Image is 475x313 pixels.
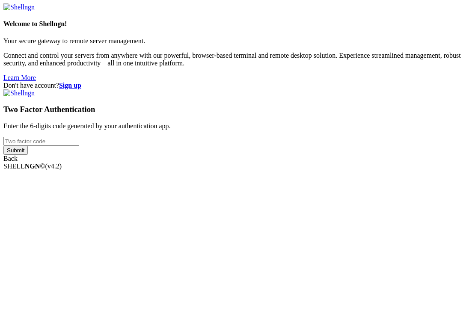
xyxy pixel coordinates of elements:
img: Shellngn [3,3,35,11]
b: NGN [25,162,40,170]
h3: Two Factor Authentication [3,105,472,114]
a: Learn More [3,74,36,81]
h4: Welcome to Shellngn! [3,20,472,28]
input: Two factor code [3,137,79,146]
p: Your secure gateway to remote server management. [3,37,472,45]
input: Submit [3,146,28,155]
div: Don't have account? [3,82,472,89]
a: Back [3,155,18,162]
span: SHELL © [3,162,62,170]
p: Enter the 6-digits code generated by your authentication app. [3,122,472,130]
a: Sign up [59,82,81,89]
img: Shellngn [3,89,35,97]
p: Connect and control your servers from anywhere with our powerful, browser-based terminal and remo... [3,52,472,67]
span: 4.2.0 [45,162,62,170]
